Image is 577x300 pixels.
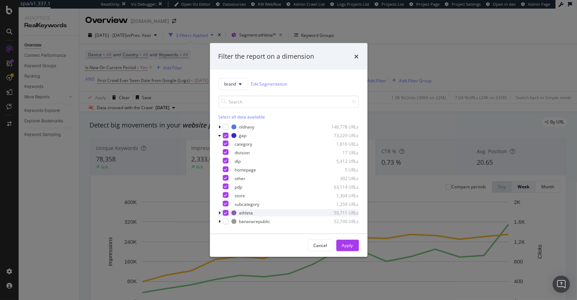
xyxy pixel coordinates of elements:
[324,193,359,199] div: 1,304 URLs
[251,80,288,88] a: Edit Segmentation
[324,175,359,182] div: 302 URLs
[218,95,359,108] input: Search
[235,184,242,190] div: pdp
[324,167,359,173] div: 5 URLs
[239,124,255,130] div: oldnavy
[218,52,314,61] div: Filter the report on a dimension
[342,242,353,248] div: Apply
[235,193,245,199] div: store
[308,239,333,251] button: Cancel
[239,210,253,216] div: athleta
[235,201,260,207] div: subcategory
[324,210,359,216] div: 59,711 URLs
[553,276,570,293] div: Open Intercom Messenger
[336,239,359,251] button: Apply
[324,158,359,164] div: 5,412 URLs
[314,242,327,248] div: Cancel
[324,218,359,224] div: 52,740 URLs
[355,52,359,61] div: times
[239,132,247,139] div: gap
[218,113,359,120] div: Select all data available
[235,167,256,173] div: homepage
[235,150,250,156] div: division
[324,150,359,156] div: 17 URLs
[235,141,253,147] div: category
[324,124,359,130] div: 148,778 URLs
[324,141,359,147] div: 1,816 URLs
[324,201,359,207] div: 1,259 URLs
[324,184,359,190] div: 63,114 URLs
[210,43,367,257] div: modal
[225,81,236,87] span: brand
[235,175,246,182] div: other
[218,78,248,89] button: brand
[235,158,241,164] div: dlp
[324,132,359,139] div: 73,229 URLs
[239,218,270,224] div: bananarepublic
